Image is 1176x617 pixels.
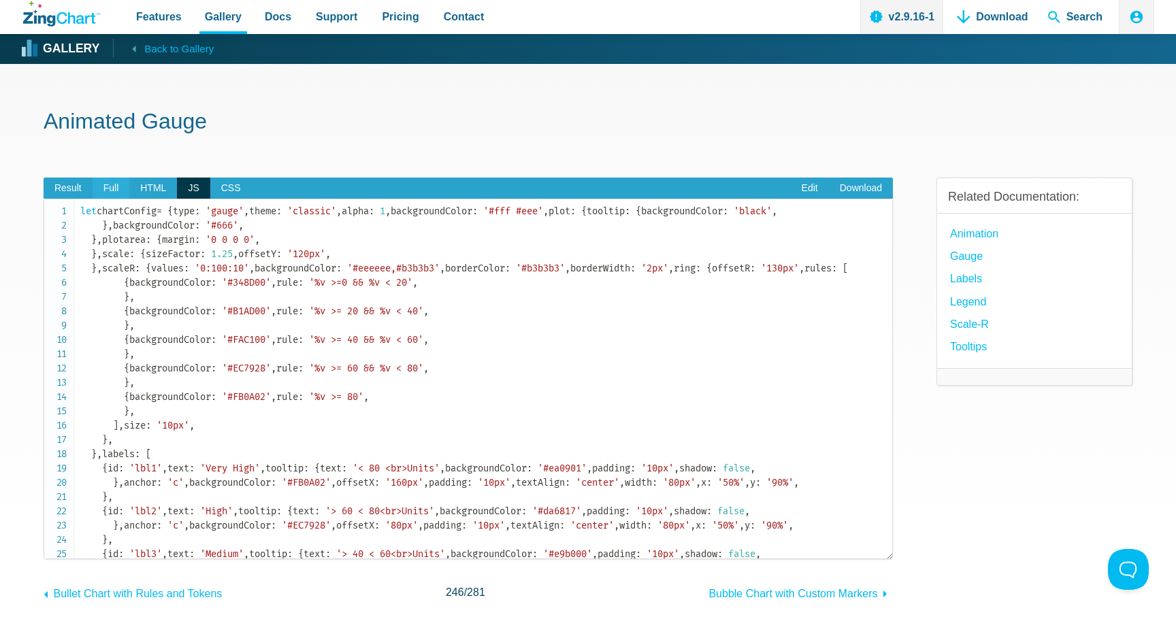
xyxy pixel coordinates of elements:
span: { [167,205,173,217]
span: : [706,505,712,517]
span: , [244,205,249,217]
a: Legend [950,293,986,311]
span: { [157,234,162,246]
span: { [298,548,304,560]
span: } [91,448,97,460]
span: } [113,477,118,488]
span: : [195,205,200,217]
span: Pricing [382,7,419,26]
span: } [102,434,108,446]
span: , [614,520,619,531]
span: { [314,463,320,474]
span: , [423,477,429,488]
a: Download [829,178,893,199]
span: : [505,263,510,274]
span: , [129,348,135,360]
span: , [189,420,195,431]
span: , [108,220,113,231]
span: , [271,305,276,317]
span: , [108,491,113,503]
span: { [124,277,129,288]
span: : [129,248,135,260]
span: { [124,334,129,346]
span: '50%' [717,477,745,488]
span: : [271,520,276,531]
span: , [184,520,189,531]
span: '0 0 0 0' [206,234,255,246]
span: , [440,263,445,274]
span: : [652,477,657,488]
span: '#da6817' [532,505,581,517]
span: , [788,520,794,531]
span: : [750,520,755,531]
a: Gallery [23,39,99,59]
span: } [91,234,97,246]
span: : [298,305,304,317]
a: Bubble Chart with Custom Markers [708,581,893,603]
span: , [510,477,516,488]
span: : [325,548,331,560]
span: : [298,363,304,374]
span: Support [316,7,357,26]
span: { [140,248,146,260]
span: : [118,548,124,560]
span: } [124,348,129,360]
h1: Animated Gauge [44,107,1132,138]
span: '80px' [657,520,690,531]
span: { [102,463,108,474]
span: , [755,548,761,560]
a: Labels [950,269,982,288]
span: , [679,548,685,560]
span: { [146,263,151,274]
iframe: Toggle Customer Support [1108,549,1149,590]
span: 'High' [200,505,233,517]
span: : [211,363,216,374]
span: , [238,220,244,231]
span: Gallery [205,7,242,26]
span: 'black' [734,205,772,217]
span: } [102,491,108,503]
span: [ [843,263,848,274]
span: , [418,520,423,531]
a: Animation [950,224,998,243]
span: : [696,263,701,274]
span: , [423,305,429,317]
span: : [750,263,755,274]
span: , [592,548,598,560]
span: , [108,534,113,546]
span: : [832,263,837,274]
span: : [570,205,576,217]
a: Bullet Chart with Rules and Tokens [44,581,222,603]
span: '120px' [287,248,325,260]
span: '80px' [385,520,418,531]
span: , [97,448,102,460]
span: : [755,477,761,488]
span: HTML [129,178,177,199]
span: : [374,520,380,531]
span: : [336,263,342,274]
span: : [146,234,151,246]
span: , [423,363,429,374]
span: Bullet Chart with Rules and Tokens [53,588,222,599]
span: 1 [380,205,385,217]
span: , [271,334,276,346]
span: } [102,534,108,546]
span: '#b3b3b3' [516,263,565,274]
span: , [271,277,276,288]
span: , [668,505,674,517]
span: : [647,520,652,531]
span: { [287,505,293,517]
span: , [745,505,750,517]
span: , [445,548,451,560]
span: , [739,520,745,531]
span: '#EC7928' [222,363,271,374]
span: '10px' [472,520,505,531]
span: '10px' [157,420,189,431]
span: 'lbl2' [129,505,162,517]
span: , [162,548,167,560]
span: '%v >= 80' [309,391,363,403]
span: { [102,548,108,560]
span: : [195,220,200,231]
span: , [412,277,418,288]
span: 1.25 [211,248,233,260]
